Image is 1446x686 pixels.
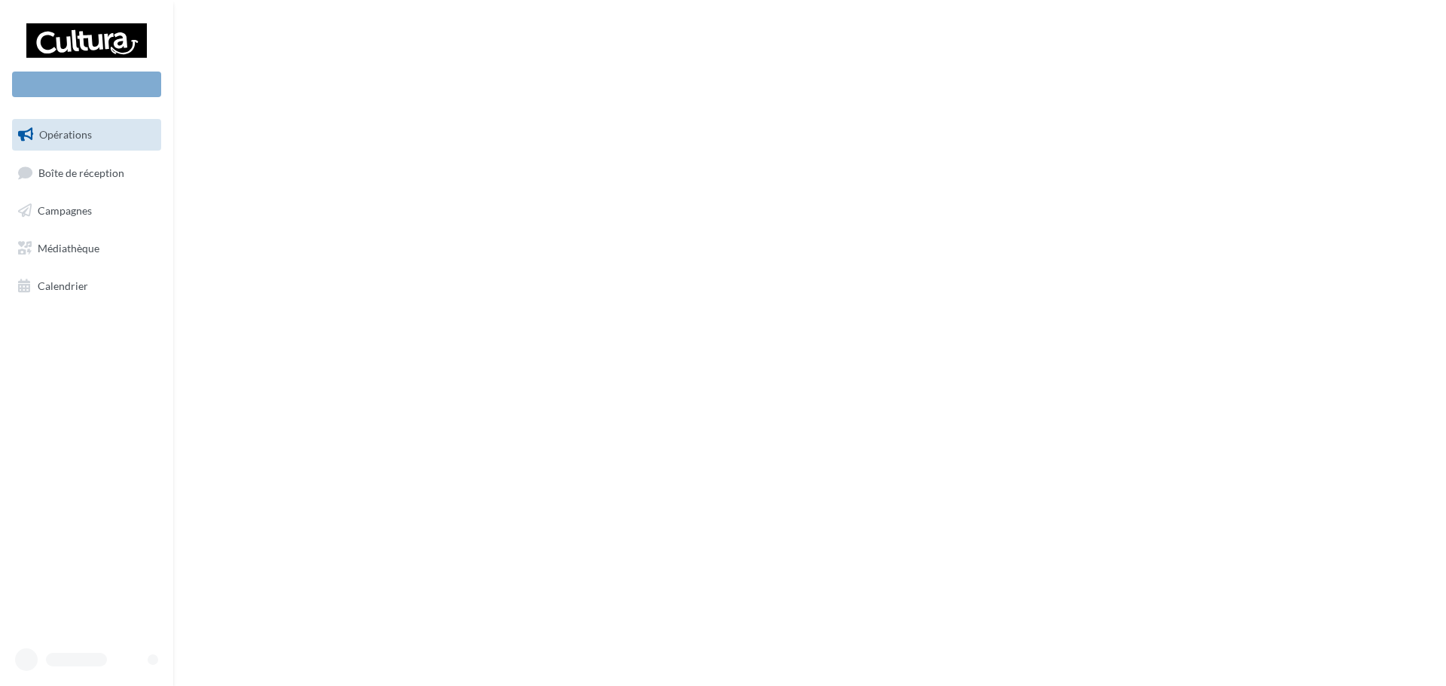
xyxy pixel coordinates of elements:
span: Calendrier [38,279,88,291]
a: Médiathèque [9,233,164,264]
span: Opérations [39,128,92,141]
span: Campagnes [38,204,92,217]
a: Calendrier [9,270,164,302]
span: Médiathèque [38,242,99,255]
a: Opérations [9,119,164,151]
a: Boîte de réception [9,157,164,189]
span: Boîte de réception [38,166,124,178]
div: Nouvelle campagne [12,72,161,97]
a: Campagnes [9,195,164,227]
